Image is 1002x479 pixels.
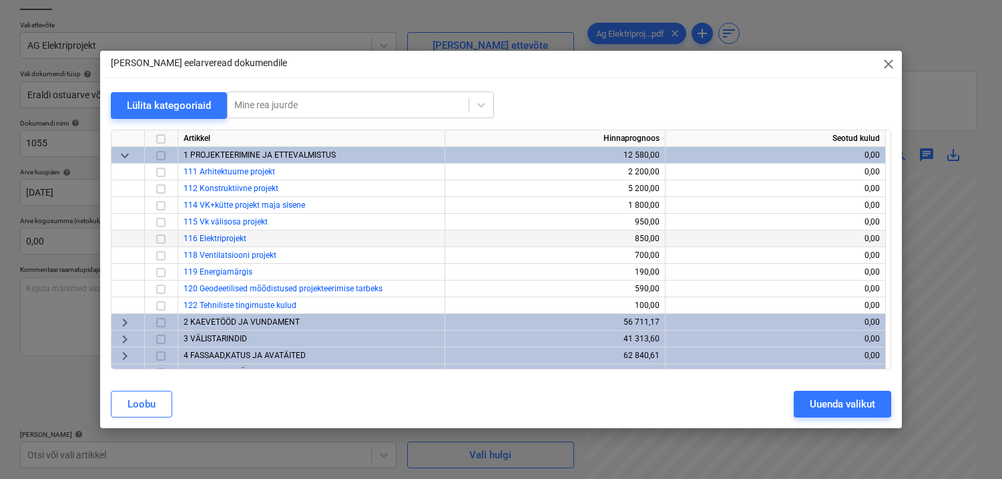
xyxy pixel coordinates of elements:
[671,314,880,331] div: 0,00
[451,197,660,214] div: 1 800,00
[671,197,880,214] div: 0,00
[127,97,211,114] div: Lülita kategooriaid
[178,130,445,147] div: Artikkel
[671,281,880,297] div: 0,00
[810,395,875,413] div: Uuenda valikut
[184,251,276,260] a: 118 Ventilatsiooni projekt
[451,230,660,247] div: 850,00
[184,167,275,176] a: 111 Arhitektuurne projekt
[117,315,133,331] span: keyboard_arrow_right
[184,367,286,377] span: 6 SISESEINTE PÜSTITAMINE
[671,247,880,264] div: 0,00
[117,148,133,164] span: keyboard_arrow_down
[117,348,133,364] span: keyboard_arrow_right
[445,130,666,147] div: Hinnaprognoos
[111,92,227,119] button: Lülita kategooriaid
[451,347,660,364] div: 62 840,61
[184,234,246,243] a: 116 Elektriprojekt
[451,264,660,281] div: 190,00
[184,284,383,293] a: 120 Geodeetilised mõõdistused projekteerimise tarbeks
[111,56,287,70] p: [PERSON_NAME] eelarveread dokumendile
[451,314,660,331] div: 56 711,17
[451,214,660,230] div: 950,00
[184,267,252,277] a: 119 Energiamärgis
[184,351,306,360] span: 4 FASSAAD,KATUS JA AVATÄITED
[451,164,660,180] div: 2 200,00
[671,164,880,180] div: 0,00
[184,200,305,210] a: 114 VK+kütte projekt maja sisene
[671,264,880,281] div: 0,00
[451,147,660,164] div: 12 580,00
[935,415,1002,479] iframe: Chat Widget
[671,214,880,230] div: 0,00
[451,281,660,297] div: 590,00
[111,391,172,418] button: Loobu
[184,150,336,160] span: 1 PROJEKTEERIMINE JA ETTEVALMISTUS
[671,230,880,247] div: 0,00
[117,331,133,347] span: keyboard_arrow_right
[451,180,660,197] div: 5 200,00
[451,331,660,347] div: 41 313,60
[794,391,891,418] button: Uuenda valikut
[184,301,296,310] a: 122 Tehniliste tingimuste kulud
[451,364,660,381] div: 42 987,42
[184,334,247,343] span: 3 VÄLISTARINDID
[117,365,133,381] span: keyboard_arrow_right
[184,217,268,226] a: 115 Vk välisosa projekt
[881,56,897,72] span: close
[671,147,880,164] div: 0,00
[671,180,880,197] div: 0,00
[184,317,300,327] span: 2 KAEVETÖÖD JA VUNDAMENT
[671,347,880,364] div: 0,00
[671,297,880,314] div: 0,00
[666,130,886,147] div: Seotud kulud
[671,331,880,347] div: 0,00
[451,297,660,314] div: 100,00
[184,184,278,193] a: 112 Konstruktiivne projekt
[671,364,880,381] div: 0,00
[128,395,156,413] div: Loobu
[451,247,660,264] div: 700,00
